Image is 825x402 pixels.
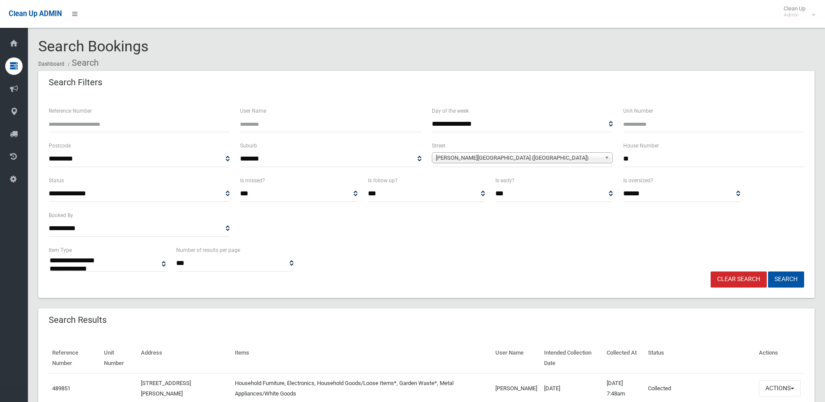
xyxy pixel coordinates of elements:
[38,312,117,328] header: Search Results
[623,106,653,116] label: Unit Number
[137,343,231,373] th: Address
[784,12,805,18] small: Admin
[38,61,64,67] a: Dashboard
[755,343,804,373] th: Actions
[49,343,100,373] th: Reference Number
[49,176,64,185] label: Status
[623,176,653,185] label: Is oversized?
[541,343,603,373] th: Intended Collection Date
[240,176,265,185] label: Is missed?
[240,141,257,151] label: Suburb
[49,141,71,151] label: Postcode
[38,37,149,55] span: Search Bookings
[645,343,755,373] th: Status
[711,271,767,288] a: Clear Search
[100,343,137,373] th: Unit Number
[66,55,99,71] li: Search
[623,141,659,151] label: House Number
[141,380,191,397] a: [STREET_ADDRESS][PERSON_NAME]
[368,176,397,185] label: Is follow up?
[49,106,92,116] label: Reference Number
[768,271,804,288] button: Search
[52,385,70,392] a: 489851
[436,153,601,163] span: [PERSON_NAME][GEOGRAPHIC_DATA] ([GEOGRAPHIC_DATA])
[38,74,113,91] header: Search Filters
[49,211,73,220] label: Booked By
[495,176,514,185] label: Is early?
[49,245,72,255] label: Item Type
[492,343,541,373] th: User Name
[240,106,266,116] label: User Name
[176,245,240,255] label: Number of results per page
[603,343,645,373] th: Collected At
[432,141,445,151] label: Street
[779,5,814,18] span: Clean Up
[9,10,62,18] span: Clean Up ADMIN
[432,106,469,116] label: Day of the week
[759,380,801,396] button: Actions
[231,343,492,373] th: Items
